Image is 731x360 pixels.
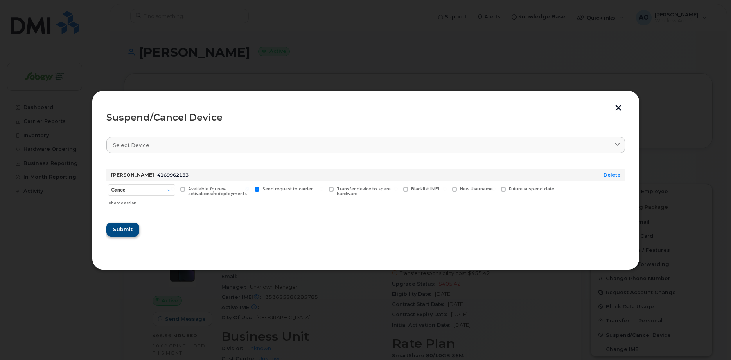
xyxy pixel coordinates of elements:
input: Transfer device to spare hardware [320,187,323,191]
button: Submit [106,223,139,237]
input: Send request to carrier [245,187,249,191]
span: Submit [113,226,133,233]
span: Future suspend date [509,186,554,192]
div: Suspend/Cancel Device [106,113,625,122]
a: Delete [603,172,620,178]
strong: [PERSON_NAME] [111,172,154,178]
span: 4169962133 [157,172,189,178]
span: Transfer device to spare hardware [337,186,391,197]
span: Select device [113,141,149,149]
a: Select device [106,137,625,153]
input: New Username [443,187,447,191]
input: Available for new activations/redeployments [171,187,175,191]
span: New Username [460,186,493,192]
input: Future suspend date [492,187,496,191]
span: Send request to carrier [262,186,313,192]
span: Blacklist IMEI [411,186,439,192]
input: Blacklist IMEI [394,187,398,191]
div: Choose action [108,197,175,206]
span: Available for new activations/redeployments [188,186,247,197]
